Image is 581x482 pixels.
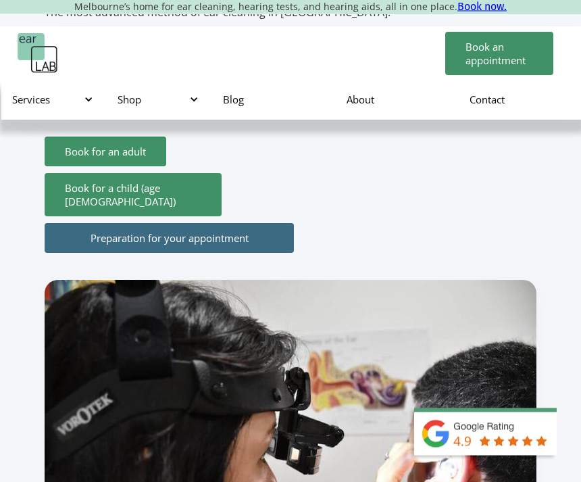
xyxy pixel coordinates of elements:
a: home [18,33,58,74]
a: Blog [212,80,335,119]
div: Services [12,93,91,106]
div: Services [1,79,107,120]
div: Shop [118,93,196,106]
a: About [336,80,459,119]
a: Book an appointment [445,32,553,75]
div: Shop [107,79,212,120]
a: Book for an adult [45,137,166,167]
a: Book for a child (age [DEMOGRAPHIC_DATA]) [45,174,222,217]
a: Preparation for your appointment [45,224,294,254]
